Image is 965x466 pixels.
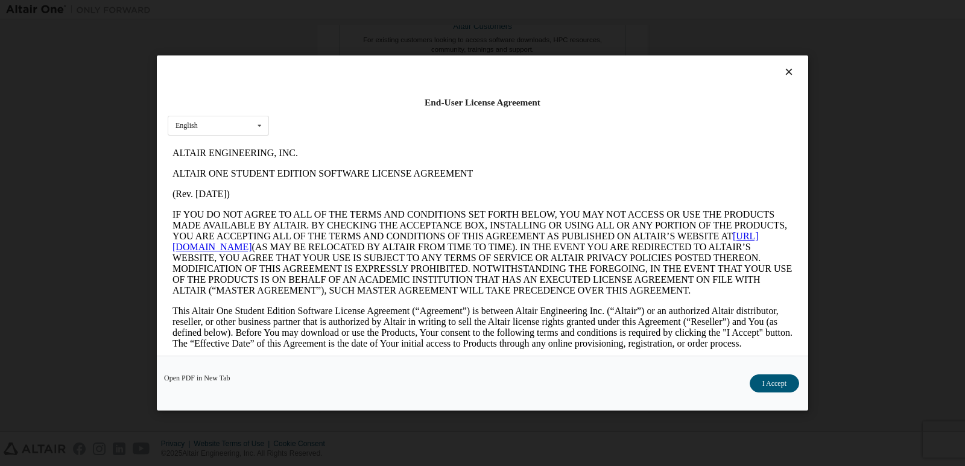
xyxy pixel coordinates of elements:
p: ALTAIR ONE STUDENT EDITION SOFTWARE LICENSE AGREEMENT [5,25,625,36]
button: I Accept [750,374,799,392]
div: End-User License Agreement [168,96,797,109]
p: IF YOU DO NOT AGREE TO ALL OF THE TERMS AND CONDITIONS SET FORTH BELOW, YOU MAY NOT ACCESS OR USE... [5,66,625,153]
a: [URL][DOMAIN_NAME] [5,88,591,109]
p: (Rev. [DATE]) [5,46,625,57]
p: This Altair One Student Edition Software License Agreement (“Agreement”) is between Altair Engine... [5,163,625,206]
a: Open PDF in New Tab [164,374,230,382]
div: English [176,122,198,129]
p: ALTAIR ENGINEERING, INC. [5,5,625,16]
